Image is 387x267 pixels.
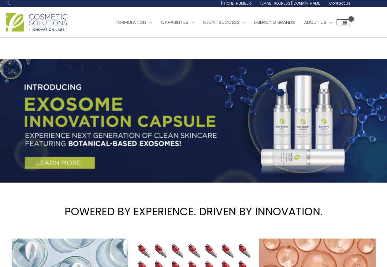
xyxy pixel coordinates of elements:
span: About Us [304,19,326,25]
span: Capabilities [161,19,188,25]
a: Search icon link [6,1,11,6]
span: Formulation [116,19,146,25]
span: [PHONE_NUMBER] [221,1,253,6]
span: Client Success [203,19,240,25]
span: Contact Us [329,1,350,6]
a: About Us [300,13,337,32]
img: Cosmetic Solutions Logo [6,13,67,32]
span: Emerging Brands [254,19,295,25]
a: Formulation [111,13,156,32]
a: View Shopping Cart, empty [337,19,350,25]
a: Capabilities [156,13,199,32]
a: Client Success [199,13,250,32]
nav: Site Navigation [106,13,350,32]
span: [EMAIL_ADDRESS][DOMAIN_NAME] [260,1,322,6]
a: Emerging Brands [250,13,300,32]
